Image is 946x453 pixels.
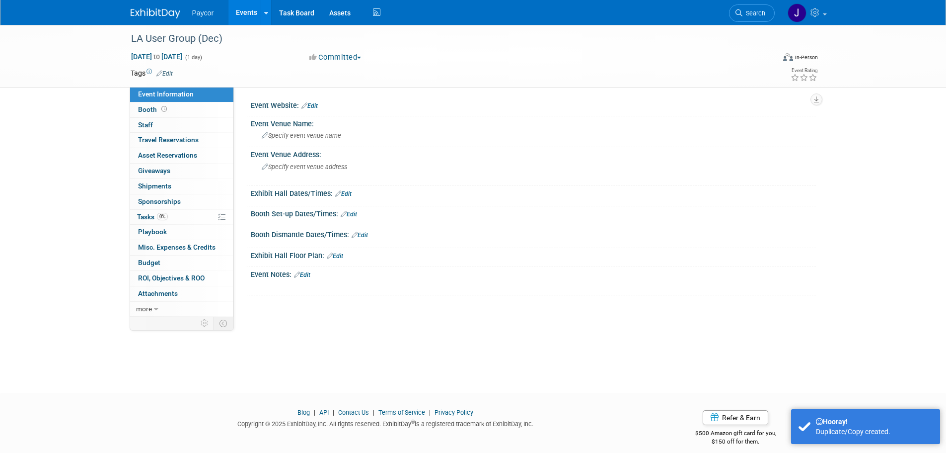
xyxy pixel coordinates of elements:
[788,3,806,22] img: Jenny Campbell
[130,164,233,179] a: Giveaways
[213,317,233,330] td: Toggle Event Tabs
[319,409,329,416] a: API
[138,167,170,175] span: Giveaways
[196,317,214,330] td: Personalize Event Tab Strip
[131,417,641,429] div: Copyright © 2025 ExhibitDay, Inc. All rights reserved. ExhibitDay is a registered trademark of Ex...
[130,256,233,271] a: Budget
[251,227,816,240] div: Booth Dismantle Dates/Times:
[130,302,233,317] a: more
[192,9,214,17] span: Paycor
[138,197,181,205] span: Sponsorships
[130,286,233,301] a: Attachments
[131,8,180,18] img: ExhibitDay
[251,248,816,261] div: Exhibit Hall Floor Plan:
[138,90,194,98] span: Event Information
[742,9,765,17] span: Search
[138,105,169,113] span: Booth
[427,409,433,416] span: |
[251,186,816,199] div: Exhibit Hall Dates/Times:
[157,213,168,220] span: 0%
[335,190,352,197] a: Edit
[131,52,183,61] span: [DATE] [DATE]
[327,253,343,260] a: Edit
[137,213,168,221] span: Tasks
[352,232,368,239] a: Edit
[131,68,173,78] td: Tags
[138,243,216,251] span: Misc. Expenses & Credits
[138,259,160,267] span: Budget
[138,136,199,144] span: Travel Reservations
[130,133,233,148] a: Travel Reservations
[655,423,816,446] div: $500 Amazon gift card for you,
[130,210,233,225] a: Tasks0%
[138,274,205,282] span: ROI, Objectives & ROO
[130,271,233,286] a: ROI, Objectives & ROO
[262,163,347,171] span: Specify event venue address
[130,179,233,194] a: Shipments
[251,206,816,219] div: Booth Set-up Dates/Times:
[338,409,369,416] a: Contact Us
[378,409,425,416] a: Terms of Service
[783,53,793,61] img: Format-Inperson.png
[262,132,341,139] span: Specify event venue name
[311,409,318,416] span: |
[716,52,818,67] div: Event Format
[138,289,178,297] span: Attachments
[251,147,816,160] div: Event Venue Address:
[136,305,152,313] span: more
[435,409,473,416] a: Privacy Policy
[130,225,233,240] a: Playbook
[130,194,233,209] a: Sponsorships
[130,118,233,133] a: Staff
[330,409,337,416] span: |
[795,54,818,61] div: In-Person
[411,419,415,425] sup: ®
[341,211,357,218] a: Edit
[130,102,233,117] a: Booth
[138,182,171,190] span: Shipments
[301,102,318,109] a: Edit
[184,54,202,61] span: (1 day)
[791,68,817,73] div: Event Rating
[816,417,933,427] div: Hooray!
[251,267,816,280] div: Event Notes:
[156,70,173,77] a: Edit
[655,438,816,446] div: $150 off for them.
[816,427,933,437] div: Duplicate/Copy created.
[128,30,760,48] div: LA User Group (Dec)
[130,87,233,102] a: Event Information
[251,98,816,111] div: Event Website:
[130,240,233,255] a: Misc. Expenses & Credits
[703,410,768,425] a: Refer & Earn
[294,272,310,278] a: Edit
[138,228,167,236] span: Playbook
[152,53,161,61] span: to
[297,409,310,416] a: Blog
[159,105,169,113] span: Booth not reserved yet
[138,151,197,159] span: Asset Reservations
[138,121,153,129] span: Staff
[130,148,233,163] a: Asset Reservations
[251,116,816,129] div: Event Venue Name:
[370,409,377,416] span: |
[729,4,775,22] a: Search
[306,52,365,63] button: Committed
